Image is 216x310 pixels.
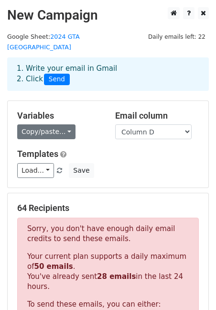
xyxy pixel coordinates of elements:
strong: 28 emails [97,272,136,281]
a: Copy/paste... [17,124,76,139]
div: 1. Write your email in Gmail 2. Click [10,63,206,85]
button: Save [69,163,94,178]
a: Daily emails left: 22 [145,33,209,40]
iframe: Chat Widget [168,264,216,310]
h5: Variables [17,111,101,121]
h2: New Campaign [7,7,209,23]
span: Send [44,74,70,85]
span: Daily emails left: 22 [145,32,209,42]
strong: 50 emails [34,262,73,271]
a: Templates [17,149,58,159]
h5: 64 Recipients [17,203,199,213]
p: Your current plan supports a daily maximum of . You've already sent in the last 24 hours. [27,252,189,292]
small: Google Sheet: [7,33,80,51]
p: Sorry, you don't have enough daily email credits to send these emails. [27,224,189,244]
a: 2024 GTA [GEOGRAPHIC_DATA] [7,33,80,51]
a: Load... [17,163,54,178]
h5: Email column [115,111,199,121]
p: To send these emails, you can either: [27,299,189,310]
